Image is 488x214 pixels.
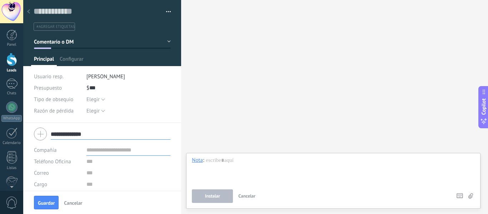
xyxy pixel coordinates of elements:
[34,108,74,114] span: Razón de pérdida
[34,85,62,91] span: Presupuesto
[1,68,22,73] div: Leads
[34,170,49,176] span: Correo
[60,56,83,66] span: Configurar
[38,200,55,205] span: Guardar
[34,156,71,167] button: Teléfono Oficina
[36,24,75,29] span: #agregar etiquetas
[34,94,81,105] div: Tipo de obsequio
[34,167,49,179] button: Correo
[238,193,255,199] span: Cancelar
[34,105,81,116] div: Razón de pérdida
[61,197,85,208] button: Cancelar
[34,71,81,82] div: Usuario resp.
[86,82,171,94] div: $
[34,82,81,94] div: Presupuesto
[1,43,22,47] div: Panel
[480,98,487,115] span: Copilot
[203,157,204,164] span: :
[86,73,125,80] span: [PERSON_NAME]
[34,182,47,187] span: Cargo
[34,97,73,102] span: Tipo de obsequio
[34,73,64,80] span: Usuario resp.
[1,141,22,145] div: Calendario
[86,105,105,116] button: Elegir
[205,194,220,199] span: Instalar
[86,96,100,103] span: Elegir
[64,200,82,205] span: Cancelar
[34,158,71,165] span: Teléfono Oficina
[34,56,54,66] span: Principal
[34,196,59,209] button: Guardar
[1,91,22,96] div: Chats
[86,108,100,114] span: Elegir
[1,115,22,122] div: WhatsApp
[34,179,81,190] div: Cargo
[235,189,258,203] button: Cancelar
[1,166,22,170] div: Listas
[34,148,56,153] label: Compañía
[86,94,105,105] button: Elegir
[192,189,233,203] button: Instalar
